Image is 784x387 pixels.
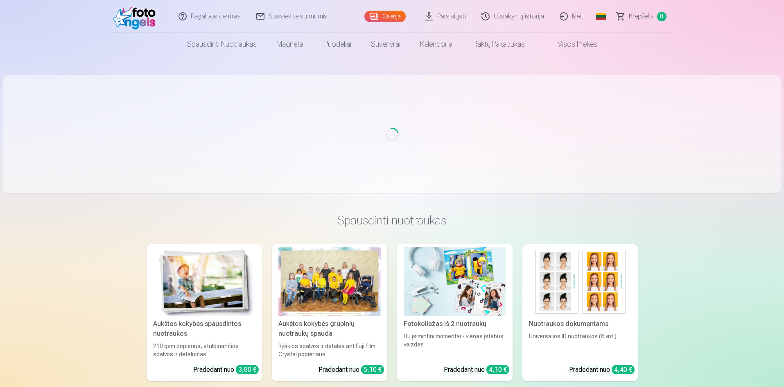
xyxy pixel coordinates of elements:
[275,342,384,358] div: Ryškios spalvos ir detalės ant Fuji Film Crystal popieriaus
[444,365,509,375] div: Pradedant nuo
[314,33,361,56] a: Puodeliai
[361,33,410,56] a: Suvenyrai
[397,244,513,381] a: Fotokoliažas iš 2 nuotraukųFotokoliažas iš 2 nuotraukųDu įsimintini momentai - vienas įstabus vai...
[236,365,259,374] div: 3,80 €
[147,244,262,381] a: Aukštos kokybės spausdintos nuotraukos Aukštos kokybės spausdintos nuotraukos210 gsm popierius, s...
[319,365,384,375] div: Pradedant nuo
[569,365,635,375] div: Pradedant nuo
[361,365,384,374] div: 5,10 €
[275,319,384,339] div: Aukštos kokybės grupinių nuotraukų spauda
[526,332,635,358] div: Universalios ID nuotraukos (6 vnt.)
[526,319,635,329] div: Nuotraukos dokumentams
[193,365,259,375] div: Pradedant nuo
[400,332,509,358] div: Du įsimintini momentai - vienas įstabus vaizdas
[150,342,259,358] div: 210 gsm popierius, stulbinančios spalvos ir detalumas
[404,247,506,316] img: Fotokoliažas iš 2 nuotraukų
[410,33,463,56] a: Kalendoriai
[150,319,259,339] div: Aukštos kokybės spausdintos nuotraukos
[486,365,509,374] div: 4,10 €
[529,247,631,316] img: Nuotraukos dokumentams
[612,365,635,374] div: 4,40 €
[113,3,160,29] img: /fa2
[153,213,631,228] h3: Spausdinti nuotraukas
[522,244,638,381] a: Nuotraukos dokumentamsNuotraukos dokumentamsUniversalios ID nuotraukos (6 vnt.)Pradedant nuo 4,40 €
[153,247,255,316] img: Aukštos kokybės spausdintos nuotraukos
[364,11,406,22] a: Galerija
[535,33,607,56] a: Visos prekės
[657,12,667,21] span: 0
[463,33,535,56] a: Raktų pakabukas
[177,33,267,56] a: Spausdinti nuotraukas
[267,33,314,56] a: Magnetai
[272,244,387,381] a: Aukštos kokybės grupinių nuotraukų spaudaRyškios spalvos ir detalės ant Fuji Film Crystal popieri...
[629,11,654,21] span: Krepšelis
[400,319,509,329] div: Fotokoliažas iš 2 nuotraukų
